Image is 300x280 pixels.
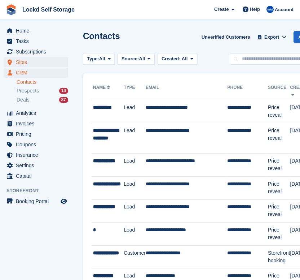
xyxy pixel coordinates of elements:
a: Preview store [59,197,68,206]
a: Contacts [17,79,68,86]
a: menu [4,57,68,67]
th: Email [146,82,228,100]
button: Export [256,31,288,43]
span: Settings [16,160,59,171]
div: 87 [59,97,68,103]
a: menu [4,68,68,78]
td: Lead [124,199,146,223]
span: Prospects [17,87,39,94]
a: Name [93,85,111,90]
img: Jonny Bleach [266,6,274,13]
td: Storefront booking [268,245,290,268]
a: Deals 87 [17,96,68,104]
a: menu [4,119,68,129]
button: Type: All [83,53,115,65]
span: Subscriptions [16,47,59,57]
button: Created: All [158,53,197,65]
span: Source: [122,55,139,63]
span: CRM [16,68,59,78]
span: Export [264,34,279,41]
span: Sites [16,57,59,67]
td: Lead [124,100,146,123]
span: Created: [162,56,181,61]
td: Customer [124,245,146,268]
a: menu [4,108,68,118]
a: Lockd Self Storage [19,4,78,16]
a: Unverified Customers [199,31,253,43]
span: Home [16,26,59,36]
th: Phone [227,82,268,100]
div: 14 [59,88,68,94]
td: Lead [124,176,146,199]
td: Lead [124,154,146,177]
a: menu [4,139,68,150]
td: Price reveal [268,100,290,123]
a: menu [4,196,68,206]
a: menu [4,26,68,36]
a: menu [4,171,68,181]
span: Booking Portal [16,196,59,206]
span: Invoices [16,119,59,129]
td: Lead [124,223,146,246]
td: Price reveal [268,123,290,154]
span: Insurance [16,150,59,160]
span: Storefront [6,187,72,194]
a: Prospects 14 [17,87,68,95]
a: menu [4,160,68,171]
span: Capital [16,171,59,181]
img: stora-icon-8386f47178a22dfd0bd8f6a31ec36ba5ce8667c1dd55bd0f319d3a0aa187defe.svg [6,4,17,15]
span: Help [250,6,260,13]
th: Type [124,82,146,100]
td: Price reveal [268,223,290,246]
span: Deals [17,96,30,103]
h1: Contacts [83,31,120,41]
span: Tasks [16,36,59,46]
a: menu [4,36,68,46]
span: Analytics [16,108,59,118]
td: Price reveal [268,154,290,177]
td: Price reveal [268,199,290,223]
td: Lead [124,123,146,154]
a: menu [4,150,68,160]
span: Type: [87,55,99,63]
span: Create [214,6,229,13]
a: menu [4,47,68,57]
span: Coupons [16,139,59,150]
span: Account [275,6,294,13]
a: menu [4,129,68,139]
button: Source: All [118,53,155,65]
td: Price reveal [268,176,290,199]
th: Source [268,82,290,100]
span: Pricing [16,129,59,139]
span: All [182,56,188,61]
span: All [99,55,105,63]
span: All [139,55,145,63]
